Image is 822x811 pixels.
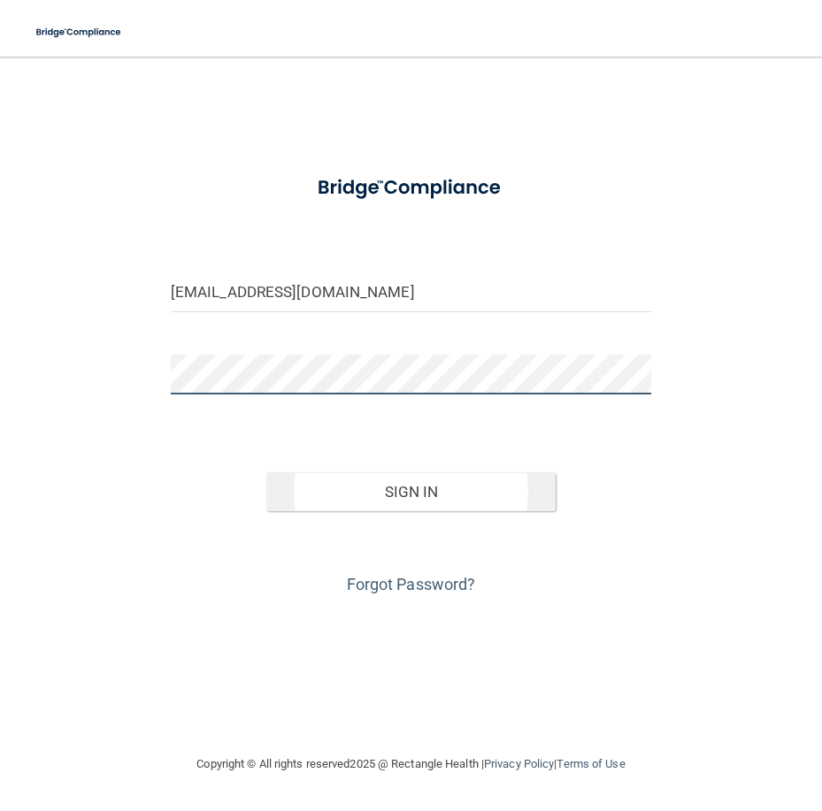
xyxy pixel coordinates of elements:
[266,472,555,511] button: Sign In
[557,757,625,770] a: Terms of Use
[347,575,476,593] a: Forgot Password?
[171,272,651,312] input: Email
[88,736,734,792] div: Copyright © All rights reserved 2025 @ Rectangle Health | |
[27,14,132,50] img: bridge_compliance_login_screen.278c3ca4.svg
[484,757,554,770] a: Privacy Policy
[297,163,525,213] img: bridge_compliance_login_screen.278c3ca4.svg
